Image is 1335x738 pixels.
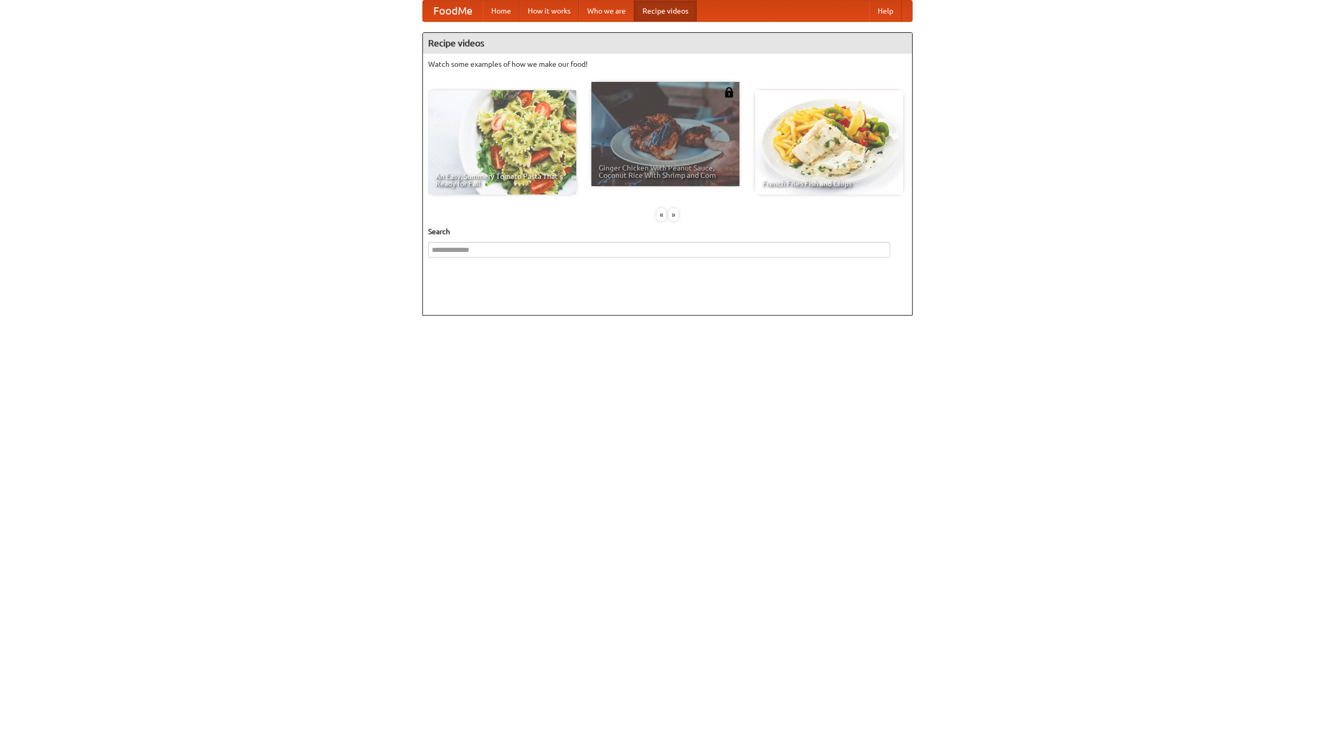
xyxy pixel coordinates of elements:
[724,87,734,98] img: 483408.png
[423,1,483,21] a: FoodMe
[634,1,697,21] a: Recipe videos
[428,90,576,195] a: An Easy, Summery Tomato Pasta That's Ready for Fall
[762,180,896,187] span: French Fries Fish and Chips
[435,173,569,187] span: An Easy, Summery Tomato Pasta That's Ready for Fall
[669,208,678,221] div: »
[579,1,634,21] a: Who we are
[428,59,907,69] p: Watch some examples of how we make our food!
[423,33,912,54] h4: Recipe videos
[519,1,579,21] a: How it works
[869,1,902,21] a: Help
[657,208,666,221] div: «
[755,90,903,195] a: French Fries Fish and Chips
[428,226,907,237] h5: Search
[483,1,519,21] a: Home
